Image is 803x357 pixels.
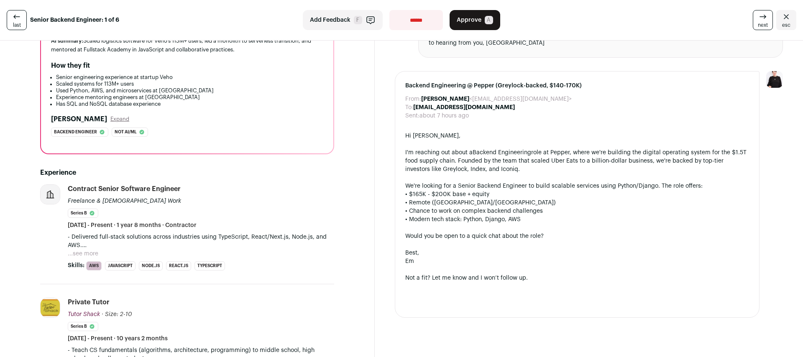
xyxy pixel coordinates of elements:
[102,311,132,317] span: · Size: 2-10
[56,87,323,94] li: Used Python, AWS, and microservices at [GEOGRAPHIC_DATA]
[68,322,98,331] li: Series B
[473,150,531,156] a: Backend Engineering
[310,16,350,24] span: Add Feedback
[86,261,102,270] li: AWS
[405,82,749,90] span: Backend Engineering @ Pepper (Greylock-backed, $140-170K)
[56,74,323,81] li: Senior engineering experience at startup Veho
[40,168,334,178] h2: Experience
[405,232,749,240] div: Would you be open to a quick chat about the role?
[194,261,225,270] li: TypeScript
[56,81,323,87] li: Scaled systems for 113M+ users
[405,132,749,140] div: Hi [PERSON_NAME],
[782,22,790,28] span: esc
[139,261,163,270] li: Node.js
[405,103,413,112] dt: To:
[419,112,469,120] dd: about 7 hours ago
[51,36,323,54] div: Scaled logistics software for Veho’s 113M+ users, led a monolith to serverless transition, and me...
[41,185,60,204] img: company-logo-placeholder-414d4e2ec0e2ddebbe968bf319fdfe5acfe0c9b87f798d344e800bc9a89632a0.png
[405,95,421,103] dt: From:
[166,261,191,270] li: React.js
[405,257,749,265] div: Em
[68,311,100,317] span: Tutor Shack
[115,128,137,136] span: Not ai/ml
[68,184,181,194] div: Contract Senior Software Engineer
[354,16,362,24] span: F
[7,10,27,30] a: last
[110,116,129,122] button: Expand
[105,261,136,270] li: JavaScript
[485,16,493,24] span: A
[776,10,796,30] a: Close
[68,250,98,258] button: ...see more
[405,148,749,173] div: I'm reaching out about a role at Pepper, where we're building the digital operating system for th...
[405,215,749,224] div: • Modern tech stack: Python, Django, AWS
[457,16,481,24] span: Approve
[421,95,572,103] dd: <[EMAIL_ADDRESS][DOMAIN_NAME]>
[68,298,110,307] div: Private Tutor
[68,209,98,218] li: Series B
[68,198,181,204] span: Freelance & [DEMOGRAPHIC_DATA] Work
[405,182,749,190] div: We're looking for a Senior Backend Engineer to build scalable services using Python/Django. The r...
[303,10,383,30] button: Add Feedback F
[68,233,334,250] p: - Delivered full-stack solutions across industries using TypeScript, React/Next.js, Node.js, and ...
[405,199,749,207] div: • Remote ([GEOGRAPHIC_DATA]/[GEOGRAPHIC_DATA])
[51,114,107,124] h2: [PERSON_NAME]
[54,128,97,136] span: Backend engineer
[421,96,469,102] b: [PERSON_NAME]
[450,10,500,30] button: Approve A
[68,221,197,229] span: [DATE] - Present · 1 year 8 months · Contractor
[405,207,749,215] div: • Chance to work on complex backend challenges
[68,261,84,270] span: Skills:
[758,22,768,28] span: next
[51,38,83,43] span: AI summary:
[41,298,60,317] img: 3ed196028a42c422440b743e66db220e8f0d45126868575b4f83c09a1136d2d1.jpg
[405,190,749,199] div: • $165K - $200K base + equity
[405,249,749,257] div: Best,
[51,61,90,71] h2: How they fit
[30,16,119,24] strong: Senior Backend Engineer: 1 of 6
[13,22,21,28] span: last
[405,112,419,120] dt: Sent:
[56,101,323,107] li: Has SQL and NoSQL database experience
[753,10,773,30] a: next
[766,71,783,88] img: 9240684-medium_jpg
[413,105,515,110] b: [EMAIL_ADDRESS][DOMAIN_NAME]
[68,334,168,343] span: [DATE] - Present · 10 years 2 months
[56,94,323,101] li: Experience mentoring engineers at [GEOGRAPHIC_DATA]
[405,274,749,282] div: Not a fit? Let me know and I won’t follow up.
